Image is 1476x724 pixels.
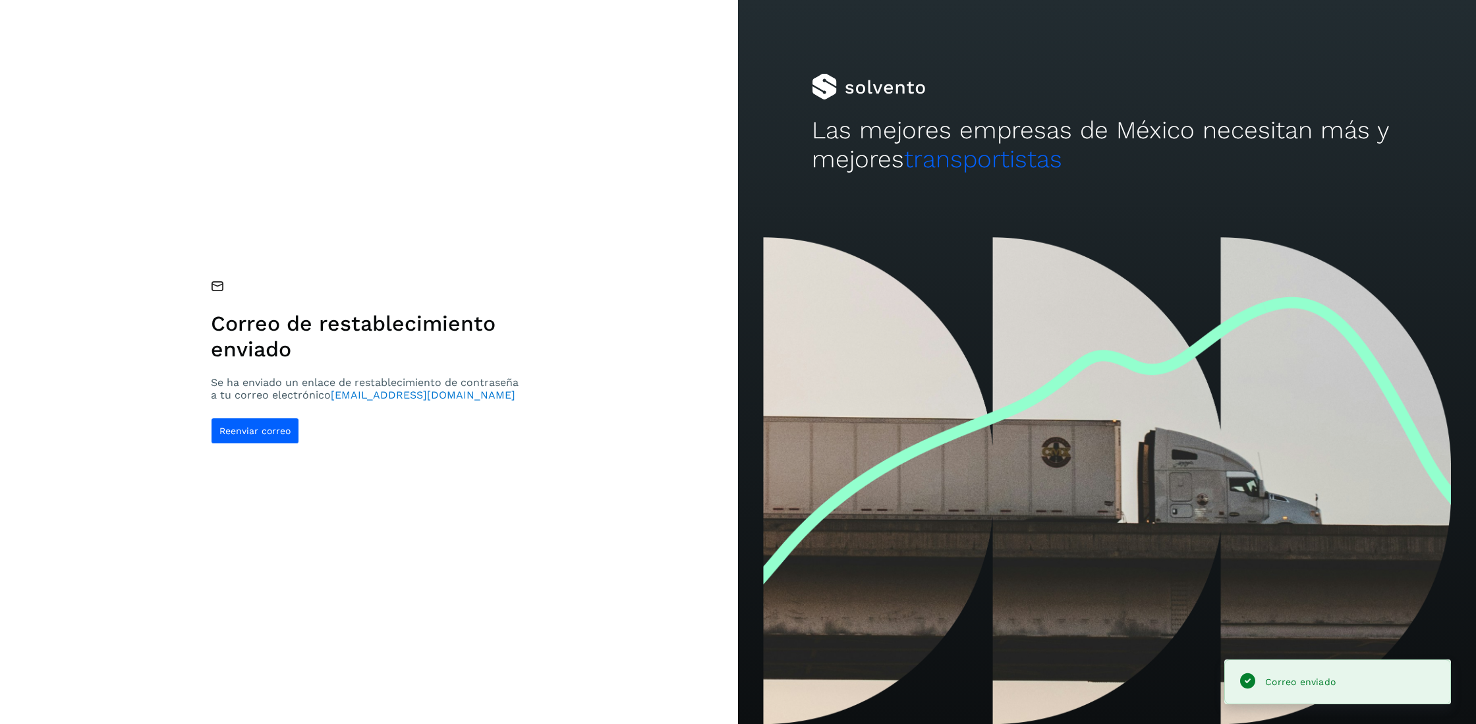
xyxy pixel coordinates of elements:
h2: Las mejores empresas de México necesitan más y mejores [812,116,1402,175]
span: transportistas [904,145,1062,173]
p: Se ha enviado un enlace de restablecimiento de contraseña a tu correo electrónico [211,376,524,401]
span: Correo enviado [1265,677,1336,687]
span: Reenviar correo [219,426,291,435]
h1: Correo de restablecimiento enviado [211,311,524,362]
button: Reenviar correo [211,418,299,444]
span: [EMAIL_ADDRESS][DOMAIN_NAME] [331,389,515,401]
